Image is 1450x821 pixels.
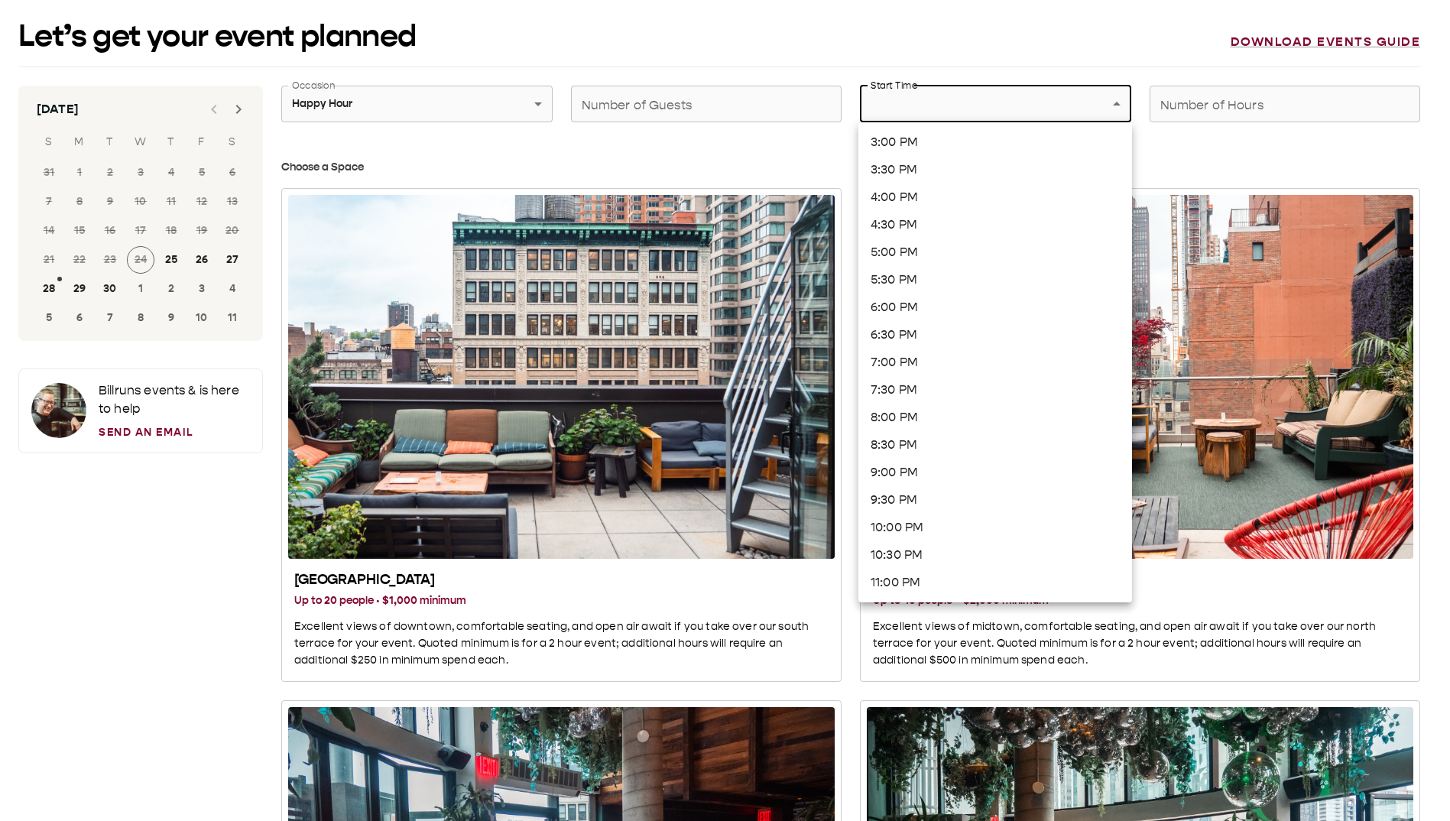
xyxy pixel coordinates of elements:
li: 6:30 PM [858,321,1132,349]
li: 5:00 PM [858,239,1132,266]
li: 6:00 PM [858,294,1132,321]
li: 3:30 PM [858,156,1132,183]
li: 7:00 PM [858,349,1132,376]
li: 10:00 PM [858,514,1132,541]
li: 11:00 PM [858,569,1132,596]
li: 8:30 PM [858,431,1132,459]
li: 4:00 PM [858,183,1132,211]
li: 9:00 PM [858,459,1132,486]
li: 7:30 PM [858,376,1132,404]
li: 5:30 PM [858,266,1132,294]
li: 9:30 PM [858,486,1132,514]
li: 10:30 PM [858,541,1132,569]
li: 3:00 PM [858,128,1132,156]
li: 4:30 PM [858,211,1132,239]
li: 8:00 PM [858,404,1132,431]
